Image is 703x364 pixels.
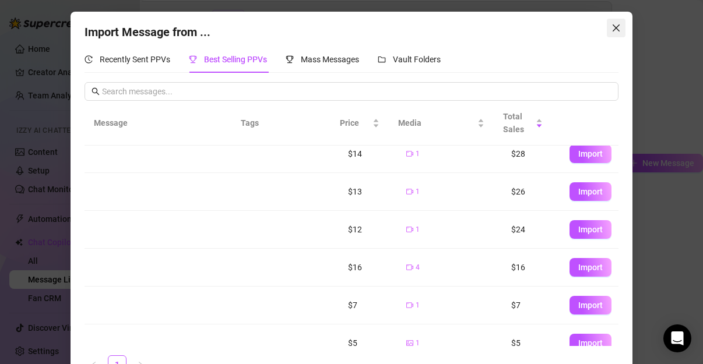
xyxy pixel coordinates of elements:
[416,338,420,349] span: 1
[570,182,611,201] button: Import
[663,324,691,352] div: Open Intercom Messenger
[416,224,420,235] span: 1
[339,173,397,211] td: $13
[102,85,612,98] input: Search messages...
[406,302,413,309] span: video-camera
[286,55,294,63] span: trophy
[189,55,197,63] span: trophy
[85,55,93,63] span: history
[393,55,441,64] span: Vault Folders
[502,211,560,249] td: $24
[570,296,611,314] button: Import
[578,263,603,272] span: Import
[339,287,397,324] td: $7
[92,87,100,96] span: search
[578,187,603,196] span: Import
[611,23,621,33] span: close
[570,144,611,163] button: Import
[416,300,420,311] span: 1
[339,135,397,173] td: $14
[398,116,475,129] span: Media
[406,188,413,195] span: video-camera
[570,334,611,352] button: Import
[340,116,370,129] span: Price
[502,173,560,211] td: $26
[416,186,420,197] span: 1
[406,150,413,157] span: video-camera
[570,220,611,239] button: Import
[406,264,413,271] span: video-camera
[339,324,397,362] td: $5
[503,110,533,136] span: Total Sales
[378,55,386,63] span: folder
[389,101,494,146] th: Media
[301,55,359,64] span: Mass Messages
[331,101,389,146] th: Price
[100,55,170,64] span: Recently Sent PPVs
[204,55,267,64] span: Best Selling PPVs
[416,149,420,160] span: 1
[578,149,603,158] span: Import
[578,225,603,234] span: Import
[494,101,552,146] th: Total Sales
[406,340,413,347] span: picture
[502,324,560,362] td: $5
[502,287,560,324] td: $7
[578,301,603,310] span: Import
[85,25,210,39] span: Import Message from ...
[416,262,420,273] span: 4
[502,135,560,173] td: $28
[578,338,603,348] span: Import
[502,249,560,287] td: $16
[339,211,397,249] td: $12
[339,249,397,287] td: $16
[85,101,232,146] th: Message
[231,101,301,146] th: Tags
[406,226,413,233] span: video-camera
[570,258,611,277] button: Import
[607,19,625,37] button: Close
[607,23,625,33] span: Close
